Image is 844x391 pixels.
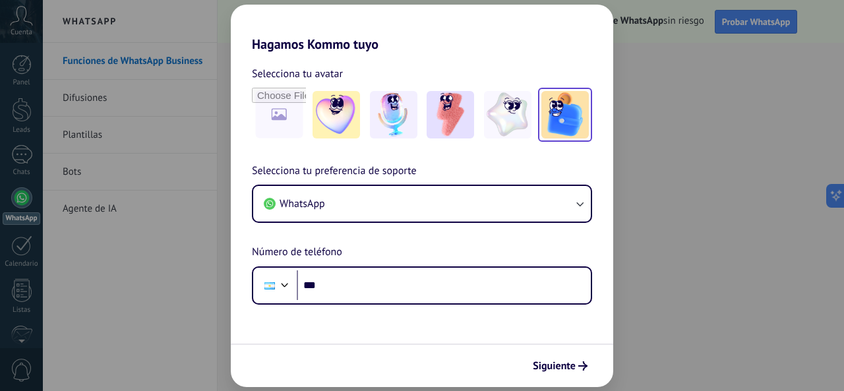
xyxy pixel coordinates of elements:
[484,91,531,138] img: -4.jpeg
[541,91,589,138] img: -5.jpeg
[533,361,576,371] span: Siguiente
[427,91,474,138] img: -3.jpeg
[253,186,591,222] button: WhatsApp
[280,197,325,210] span: WhatsApp
[370,91,417,138] img: -2.jpeg
[257,272,282,299] div: Argentina: + 54
[252,244,342,261] span: Número de teléfono
[231,5,613,52] h2: Hagamos Kommo tuyo
[252,163,417,180] span: Selecciona tu preferencia de soporte
[527,355,593,377] button: Siguiente
[252,65,343,82] span: Selecciona tu avatar
[313,91,360,138] img: -1.jpeg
